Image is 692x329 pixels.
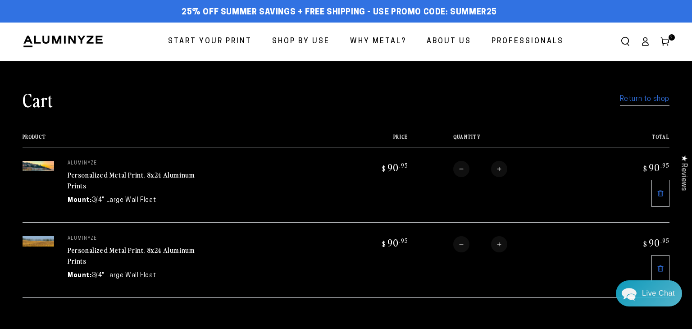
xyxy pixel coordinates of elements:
[272,35,330,48] span: Shop By Use
[399,237,408,244] sup: .95
[660,237,669,244] sup: .95
[593,134,669,147] th: Total
[620,93,669,106] a: Return to shop
[643,239,647,248] span: $
[343,30,413,54] a: Why Metal?
[68,236,203,242] p: aluminyze
[381,236,408,249] bdi: 90
[68,245,195,266] a: Personalized Metal Print, 8x24 Aluminum Prints
[92,196,156,205] dd: 3/4" Large Wall Float
[350,35,406,48] span: Why Metal?
[651,255,669,282] a: Remove 8"x24" Panoramic White Glossy Aluminyzed Photo
[427,35,471,48] span: About Us
[23,35,104,48] img: Aluminyze
[23,161,54,171] img: 8"x24" Panoramic White Glossy Aluminyzed Photo
[382,239,386,248] span: $
[485,30,570,54] a: Professionals
[420,30,478,54] a: About Us
[660,161,669,169] sup: .95
[469,161,491,177] input: Quantity for Personalized Metal Print, 8x24 Aluminum Prints
[168,35,252,48] span: Start Your Print
[68,271,92,280] dt: Mount:
[332,134,408,147] th: Price
[399,161,408,169] sup: .95
[670,34,673,41] span: 2
[651,180,669,207] a: Remove 8"x24" Panoramic White Glossy Aluminyzed Photo
[381,161,408,174] bdi: 90
[23,236,54,247] img: 8"x24" Panoramic White Glossy Aluminyzed Photo
[642,236,669,249] bdi: 90
[182,8,497,18] span: 25% off Summer Savings + Free Shipping - Use Promo Code: SUMMER25
[616,280,682,306] div: Chat widget toggle
[469,236,491,252] input: Quantity for Personalized Metal Print, 8x24 Aluminum Prints
[642,280,675,306] div: Contact Us Directly
[408,134,593,147] th: Quantity
[23,88,53,111] h1: Cart
[675,148,692,198] div: Click to open Judge.me floating reviews tab
[382,164,386,173] span: $
[68,161,203,166] p: aluminyze
[92,271,156,280] dd: 3/4" Large Wall Float
[642,161,669,174] bdi: 90
[615,32,635,51] summary: Search our site
[23,134,332,147] th: Product
[492,35,564,48] span: Professionals
[161,30,259,54] a: Start Your Print
[68,196,92,205] dt: Mount:
[265,30,337,54] a: Shop By Use
[68,169,195,191] a: Personalized Metal Print, 8x24 Aluminum Prints
[643,164,647,173] span: $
